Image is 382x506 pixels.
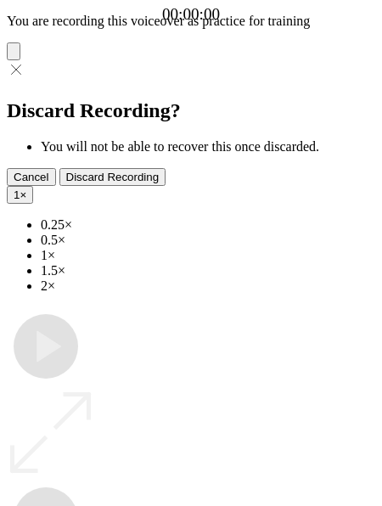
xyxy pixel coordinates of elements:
li: 0.25× [41,217,375,233]
p: You are recording this voiceover as practice for training [7,14,375,29]
button: Discard Recording [59,168,166,186]
li: 1× [41,248,375,263]
a: 00:00:00 [162,5,220,24]
span: 1 [14,188,20,201]
li: 0.5× [41,233,375,248]
h2: Discard Recording? [7,99,375,122]
li: 1.5× [41,263,375,278]
li: 2× [41,278,375,294]
button: Cancel [7,168,56,186]
button: 1× [7,186,33,204]
li: You will not be able to recover this once discarded. [41,139,375,155]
